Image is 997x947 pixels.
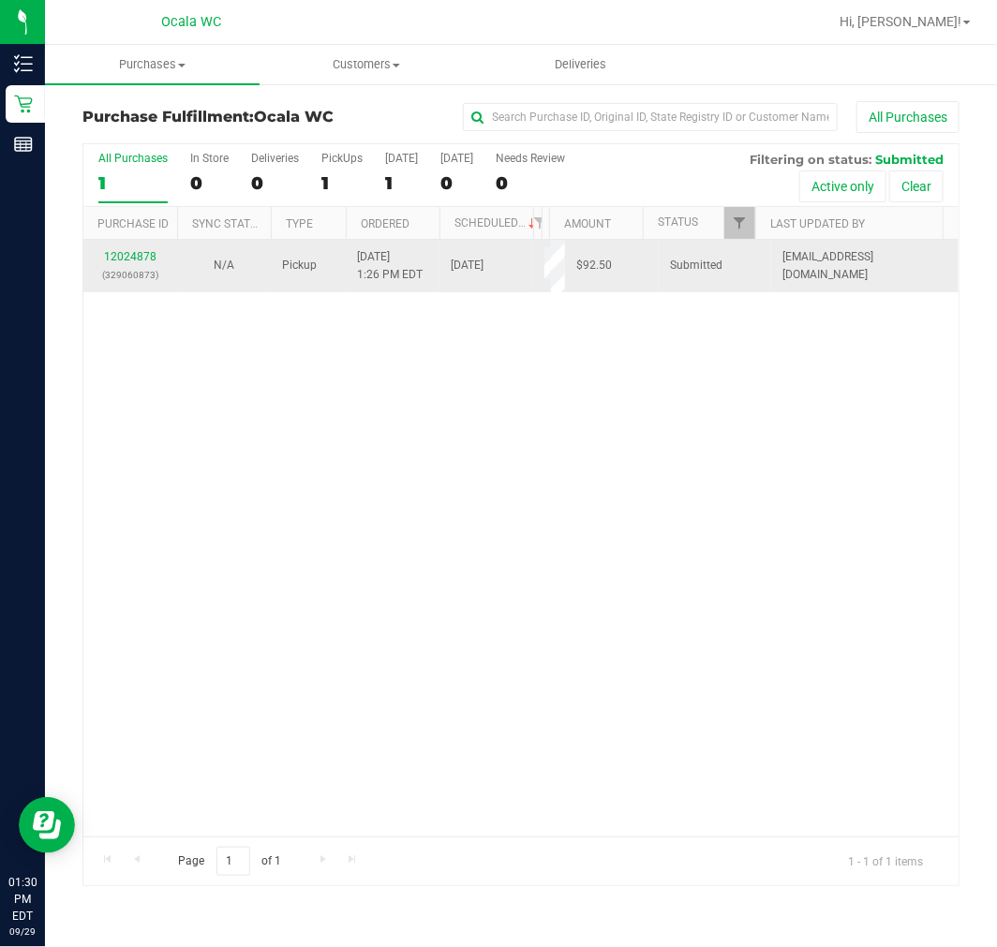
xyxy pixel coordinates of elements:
span: Ocala WC [161,14,221,30]
a: Ordered [361,217,409,230]
p: 01:30 PM EDT [8,874,37,925]
button: N/A [214,257,234,274]
div: PickUps [321,152,363,165]
span: Hi, [PERSON_NAME]! [840,14,961,29]
a: Last Updated By [770,217,865,230]
inline-svg: Reports [14,135,33,154]
span: Deliveries [529,56,632,73]
h3: Purchase Fulfillment: [82,109,375,126]
span: Not Applicable [214,259,234,272]
div: 0 [440,172,473,194]
span: 1 - 1 of 1 items [833,847,938,875]
div: 1 [321,172,363,194]
a: Filter [724,207,755,239]
span: $92.50 [576,257,612,274]
div: Deliveries [251,152,299,165]
span: Filtering on status: [750,152,871,167]
a: Filter [524,207,555,239]
div: All Purchases [98,152,168,165]
button: Active only [799,170,886,202]
span: [DATE] [451,257,484,274]
inline-svg: Inventory [14,54,33,73]
a: Sync Status [192,217,264,230]
a: Scheduled [454,216,540,229]
a: 12024878 [104,250,156,263]
a: Customers [260,45,474,84]
div: [DATE] [440,152,473,165]
span: Submitted [875,152,944,167]
div: 0 [251,172,299,194]
iframe: Resource center [19,797,75,853]
div: 0 [190,172,229,194]
span: [EMAIL_ADDRESS][DOMAIN_NAME] [782,248,947,284]
a: Deliveries [473,45,688,84]
span: Purchases [45,56,260,73]
span: Customers [260,56,473,73]
button: All Purchases [856,101,960,133]
div: Needs Review [496,152,565,165]
div: In Store [190,152,229,165]
input: 1 [216,847,250,876]
a: Amount [564,217,611,230]
a: Type [286,217,313,230]
div: [DATE] [385,152,418,165]
a: Purchase ID [97,217,169,230]
p: 09/29 [8,925,37,939]
div: 1 [385,172,418,194]
div: 0 [496,172,565,194]
span: Pickup [282,257,317,274]
span: [DATE] 1:26 PM EDT [357,248,423,284]
span: Page of 1 [162,847,297,876]
a: Status [658,215,698,229]
span: Submitted [670,257,722,274]
div: 1 [98,172,168,194]
input: Search Purchase ID, Original ID, State Registry ID or Customer Name... [463,103,838,131]
span: Ocala WC [254,108,334,126]
p: (329060873) [95,266,166,284]
a: Purchases [45,45,260,84]
button: Clear [889,170,944,202]
inline-svg: Retail [14,95,33,113]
